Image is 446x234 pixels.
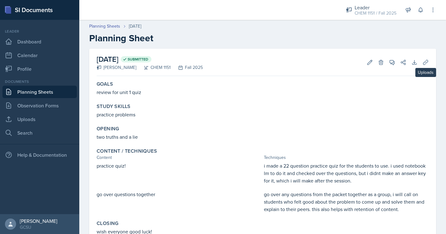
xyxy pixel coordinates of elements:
[2,113,77,125] a: Uploads
[171,64,203,71] div: Fall 2025
[97,54,203,65] h2: [DATE]
[97,154,261,161] div: Content
[2,86,77,98] a: Planning Sheets
[97,88,429,96] p: review for unit 1 quiz
[97,148,157,154] label: Content / Techniques
[89,33,436,44] h2: Planning Sheet
[97,126,119,132] label: Opening
[97,220,119,227] label: Closing
[97,64,136,71] div: [PERSON_NAME]
[355,10,396,16] div: CHEM 1151 / Fall 2025
[2,127,77,139] a: Search
[128,57,148,62] span: Submitted
[355,4,396,11] div: Leader
[264,191,429,213] p: go over any questions from the packet together as a group, i will call on students who felt good ...
[2,35,77,48] a: Dashboard
[20,218,57,224] div: [PERSON_NAME]
[2,149,77,161] div: Help & Documentation
[264,154,429,161] div: Techniques
[97,133,429,141] p: two truths and a lie
[2,79,77,84] div: Documents
[89,23,120,29] a: Planning Sheets
[97,111,429,118] p: practice problems
[97,191,261,198] p: go over questions together
[2,99,77,112] a: Observation Forms
[264,162,429,184] p: i made a 22 question practice quiz for the students to use. i used notebook lm to do it and check...
[97,103,131,110] label: Study Skills
[420,57,431,68] button: Uploads
[2,29,77,34] div: Leader
[129,23,141,29] div: [DATE]
[2,63,77,75] a: Profile
[136,64,171,71] div: CHEM 1151
[20,224,57,230] div: GCSU
[2,49,77,61] a: Calendar
[97,162,261,169] p: practice quiz!
[97,81,113,87] label: Goals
